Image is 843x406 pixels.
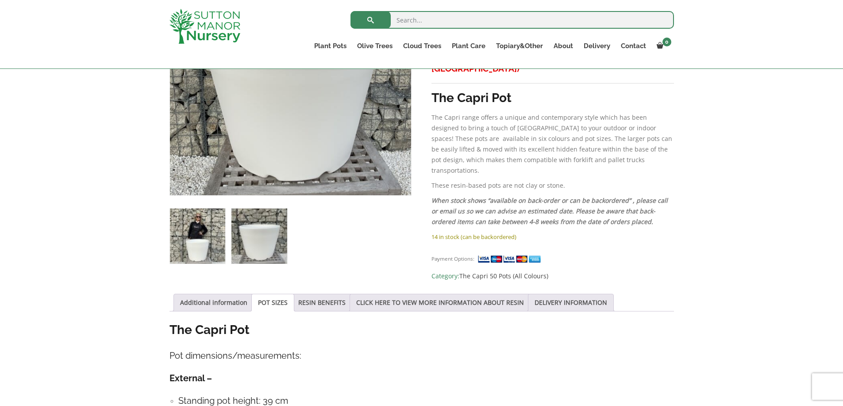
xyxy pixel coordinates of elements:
[431,180,674,191] p: These resin-based pots are not clay or stone.
[662,38,671,46] span: 0
[431,196,668,226] em: When stock shows “available on back-order or can be backordered” , please call or email us so we ...
[651,40,674,52] a: 0
[298,294,346,311] a: RESIN BENEFITS
[169,323,250,337] strong: The Capri Pot
[352,40,398,52] a: Olive Trees
[477,254,544,264] img: payment supported
[231,209,287,264] img: The Capri Pot 50 Colour Snow White - Image 2
[258,294,288,311] a: POT SIZES
[447,40,491,52] a: Plant Care
[309,40,352,52] a: Plant Pots
[616,40,651,52] a: Contact
[169,373,212,383] strong: External –
[431,255,474,262] small: Payment Options:
[535,294,607,311] a: DELIVERY INFORMATION
[356,294,524,311] a: CLICK HERE TO VIEW MORE INFORMATION ABOUT RESIN
[491,40,548,52] a: Topiary&Other
[169,9,240,44] img: logo
[548,40,578,52] a: About
[170,209,225,264] img: The Capri Pot 50 Colour Snow White
[431,91,512,105] strong: The Capri Pot
[180,294,247,311] a: Additional information
[169,349,674,363] h4: Pot dimensions/measurements:
[398,40,447,52] a: Cloud Trees
[431,112,674,176] p: The Capri range offers a unique and contemporary style which has been designed to bring a touch o...
[350,11,674,29] input: Search...
[431,271,674,281] span: Category:
[578,40,616,52] a: Delivery
[459,272,548,280] a: The Capri 50 Pots (All Colours)
[431,231,674,242] p: 14 in stock (can be backordered)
